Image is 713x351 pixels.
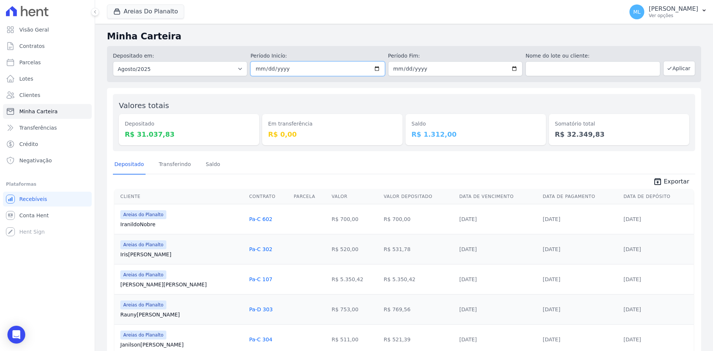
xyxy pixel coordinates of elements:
span: Contratos [19,42,45,50]
div: Plataformas [6,180,89,189]
td: R$ 700,00 [381,204,456,234]
p: Ver opções [649,13,698,19]
a: Visão Geral [3,22,92,37]
span: Crédito [19,140,38,148]
td: R$ 531,78 [381,234,456,264]
span: Areias do Planalto [120,210,166,219]
label: Período Inicío: [250,52,385,60]
i: unarchive [653,177,662,186]
button: Aplicar [663,61,695,76]
span: Lotes [19,75,33,82]
dd: R$ 32.349,83 [555,129,683,139]
span: Areias do Planalto [120,300,166,309]
label: Depositado em: [113,53,154,59]
dt: Depositado [125,120,253,128]
span: Negativação [19,157,52,164]
th: Data de Pagamento [540,189,621,204]
p: [PERSON_NAME] [649,5,698,13]
td: R$ 769,56 [381,294,456,324]
td: R$ 520,00 [329,234,381,264]
span: Areias do Planalto [120,240,166,249]
dd: R$ 1.312,00 [411,129,540,139]
span: Parcelas [19,59,41,66]
dd: R$ 0,00 [268,129,397,139]
a: [DATE] [543,306,560,312]
a: unarchive Exportar [647,177,695,188]
a: Pa-C 304 [249,337,272,342]
a: Pa-C 602 [249,216,272,222]
a: [DATE] [543,337,560,342]
a: [DATE] [624,216,641,222]
a: Pa-D 303 [249,306,273,312]
a: Contratos [3,39,92,53]
a: [DATE] [459,276,477,282]
dt: Saldo [411,120,540,128]
a: Transferindo [157,155,193,175]
span: ML [633,9,641,14]
a: Saldo [204,155,222,175]
td: R$ 753,00 [329,294,381,324]
span: Conta Hent [19,212,49,219]
a: Lotes [3,71,92,86]
th: Valor [329,189,381,204]
td: R$ 5.350,42 [381,264,456,294]
a: [DATE] [543,276,560,282]
th: Valor Depositado [381,189,456,204]
td: R$ 700,00 [329,204,381,234]
a: [DATE] [624,276,641,282]
a: [DATE] [624,306,641,312]
dd: R$ 31.037,83 [125,129,253,139]
a: Negativação [3,153,92,168]
span: Areias do Planalto [120,270,166,279]
a: [DATE] [624,246,641,252]
a: [PERSON_NAME][PERSON_NAME] [120,281,243,288]
a: Crédito [3,137,92,152]
h2: Minha Carteira [107,30,701,43]
th: Contrato [246,189,291,204]
dt: Somatório total [555,120,683,128]
th: Cliente [114,189,246,204]
dt: Em transferência [268,120,397,128]
th: Data de Depósito [621,189,694,204]
div: Open Intercom Messenger [7,326,25,344]
span: Minha Carteira [19,108,58,115]
a: Pa-C 107 [249,276,272,282]
a: Transferências [3,120,92,135]
a: Iris[PERSON_NAME] [120,251,243,258]
a: Depositado [113,155,146,175]
span: Recebíveis [19,195,47,203]
th: Data de Vencimento [456,189,540,204]
a: [DATE] [459,216,477,222]
a: Rauny[PERSON_NAME] [120,311,243,318]
a: [DATE] [459,246,477,252]
label: Valores totais [119,101,169,110]
a: Conta Hent [3,208,92,223]
a: [DATE] [459,337,477,342]
a: Minha Carteira [3,104,92,119]
a: Parcelas [3,55,92,70]
span: Clientes [19,91,40,99]
label: Período Fim: [388,52,522,60]
a: [DATE] [543,216,560,222]
a: [DATE] [543,246,560,252]
a: IranildoNobre [120,221,243,228]
label: Nome do lote ou cliente: [525,52,660,60]
button: ML [PERSON_NAME] Ver opções [624,1,713,22]
span: Exportar [664,177,689,186]
a: [DATE] [624,337,641,342]
a: Clientes [3,88,92,103]
td: R$ 5.350,42 [329,264,381,294]
span: Transferências [19,124,57,131]
span: Areias do Planalto [120,331,166,339]
a: Janilson[PERSON_NAME] [120,341,243,348]
a: [DATE] [459,306,477,312]
span: Visão Geral [19,26,49,33]
a: Pa-C 302 [249,246,272,252]
th: Parcela [291,189,329,204]
button: Areias Do Planalto [107,4,184,19]
a: Recebíveis [3,192,92,207]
